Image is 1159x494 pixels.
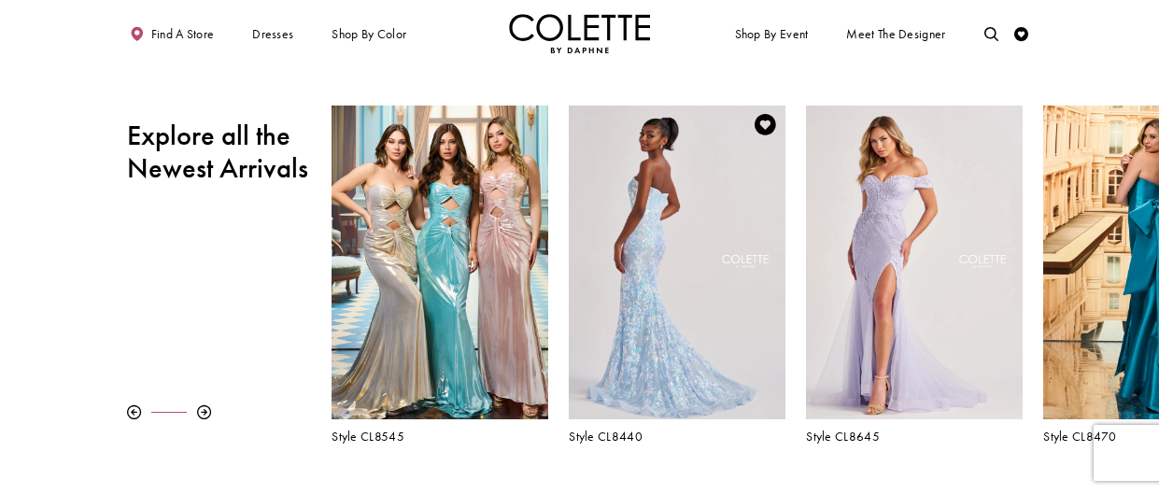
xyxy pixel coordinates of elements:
[558,94,796,455] div: Colette by Daphne Style No. CL8440
[735,27,809,41] span: Shop By Event
[332,430,547,444] a: Style CL8545
[806,106,1022,419] a: Visit Colette by Daphne Style No. CL8645 Page
[332,27,406,41] span: Shop by color
[846,27,945,41] span: Meet the designer
[509,14,651,53] a: Visit Home Page
[843,14,950,53] a: Meet the designer
[806,430,1022,444] a: Style CL8645
[151,27,215,41] span: Find a store
[127,14,218,53] a: Find a store
[981,14,1002,53] a: Toggle search
[332,106,547,419] a: Visit Colette by Daphne Style No. CL8545 Page
[1011,14,1033,53] a: Check Wishlist
[569,430,784,444] a: Style CL8440
[329,14,410,53] span: Shop by color
[127,120,311,185] h2: Explore all the Newest Arrivals
[248,14,297,53] span: Dresses
[751,109,781,139] a: Add to Wishlist
[321,94,558,455] div: Colette by Daphne Style No. CL8545
[569,106,784,419] a: Visit Colette by Daphne Style No. CL8440 Page
[731,14,812,53] span: Shop By Event
[509,14,651,53] img: Colette by Daphne
[796,94,1033,455] div: Colette by Daphne Style No. CL8645
[252,27,293,41] span: Dresses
